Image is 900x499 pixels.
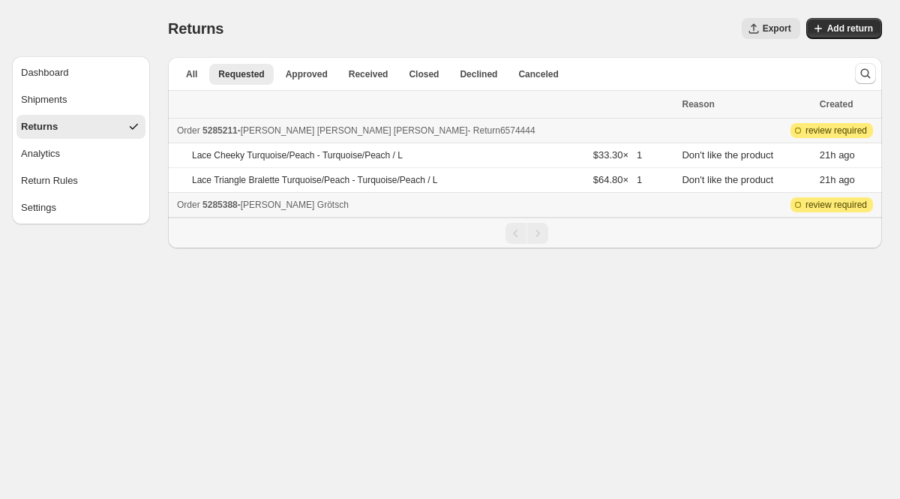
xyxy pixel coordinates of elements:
div: Shipments [21,92,67,107]
span: Order [177,125,200,136]
nav: Pagination [168,218,882,248]
p: Lace Triangle Bralette Turquoise/Peach - Turquoise/Peach / L [192,174,438,186]
span: Created [820,99,853,110]
button: Dashboard [16,61,145,85]
div: Dashboard [21,65,69,80]
button: Shipments [16,88,145,112]
span: All [186,68,197,80]
button: Returns [16,115,145,139]
span: Declined [460,68,497,80]
div: Returns [21,119,58,134]
button: Search and filter results [855,63,876,84]
span: 5285211 [202,125,238,136]
span: - Return 6574444 [468,125,535,136]
span: Approved [286,68,328,80]
span: review required [805,125,867,137]
span: [PERSON_NAME] Grötsch [241,200,349,210]
span: [PERSON_NAME] [PERSON_NAME] [PERSON_NAME] [241,125,468,136]
div: Settings [21,200,56,215]
button: Add return [806,18,882,39]
time: Wednesday, September 17, 2025 at 10:15:17 PM [820,149,836,161]
div: Return Rules [21,173,78,188]
div: Analytics [21,146,60,161]
span: Closed [409,68,439,80]
span: review required [805,199,867,211]
button: Settings [16,196,145,220]
time: Wednesday, September 17, 2025 at 10:15:17 PM [820,174,836,185]
span: Canceled [518,68,558,80]
span: Export [763,23,791,35]
span: $64.80 × 1 [593,174,642,185]
p: Lace Cheeky Turquoise/Peach - Turquoise/Peach / L [192,149,403,161]
span: Received [349,68,388,80]
div: - [177,123,673,138]
button: Analytics [16,142,145,166]
span: Add return [827,23,873,35]
button: Return Rules [16,169,145,193]
span: Order [177,200,200,210]
div: - [177,197,673,212]
span: $33.30 × 1 [593,149,642,161]
td: Don't like the product [677,168,814,193]
span: Reason [682,99,714,110]
td: ago [815,143,882,168]
span: Returns [168,20,223,37]
td: ago [815,168,882,193]
span: Requested [218,68,264,80]
span: 5285388 [202,200,238,210]
button: Export [742,18,800,39]
td: Don't like the product [677,143,814,168]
